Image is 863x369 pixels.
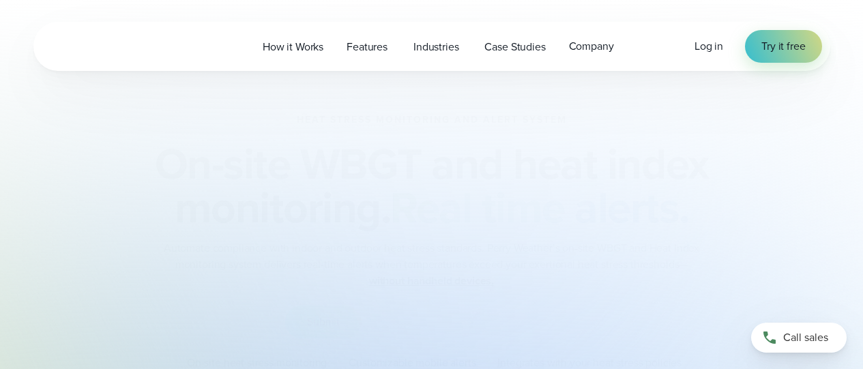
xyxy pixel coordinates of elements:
[694,38,723,54] span: Log in
[251,33,335,61] a: How it Works
[569,38,614,55] span: Company
[473,33,557,61] a: Case Studies
[413,39,458,55] span: Industries
[484,39,545,55] span: Case Studies
[751,323,847,353] a: Call sales
[694,38,723,55] a: Log in
[347,39,387,55] span: Features
[783,329,828,346] span: Call sales
[263,39,323,55] span: How it Works
[761,38,805,55] span: Try it free
[745,30,821,63] a: Try it free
